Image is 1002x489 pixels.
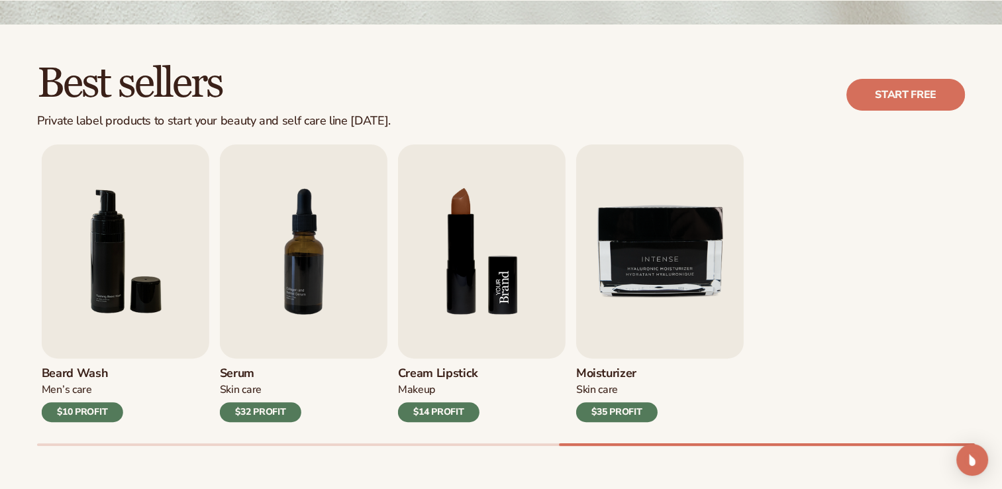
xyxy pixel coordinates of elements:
div: Men’s Care [42,383,123,397]
div: $32 PROFIT [220,402,301,422]
div: Private label products to start your beauty and self care line [DATE]. [37,114,391,129]
a: 9 / 9 [576,144,744,422]
h2: Best sellers [37,62,391,106]
a: 6 / 9 [42,144,209,422]
div: Makeup [398,383,479,397]
a: Start free [846,79,965,111]
div: Open Intercom Messenger [956,444,988,476]
img: Shopify Image 9 [398,144,566,358]
h3: Serum [220,366,301,381]
div: $10 PROFIT [42,402,123,422]
div: Skin Care [576,383,658,397]
a: 8 / 9 [398,144,566,422]
div: Skin Care [220,383,301,397]
a: 7 / 9 [220,144,387,422]
div: $14 PROFIT [398,402,479,422]
h3: Moisturizer [576,366,658,381]
h3: Beard Wash [42,366,123,381]
h3: Cream Lipstick [398,366,479,381]
div: $35 PROFIT [576,402,658,422]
